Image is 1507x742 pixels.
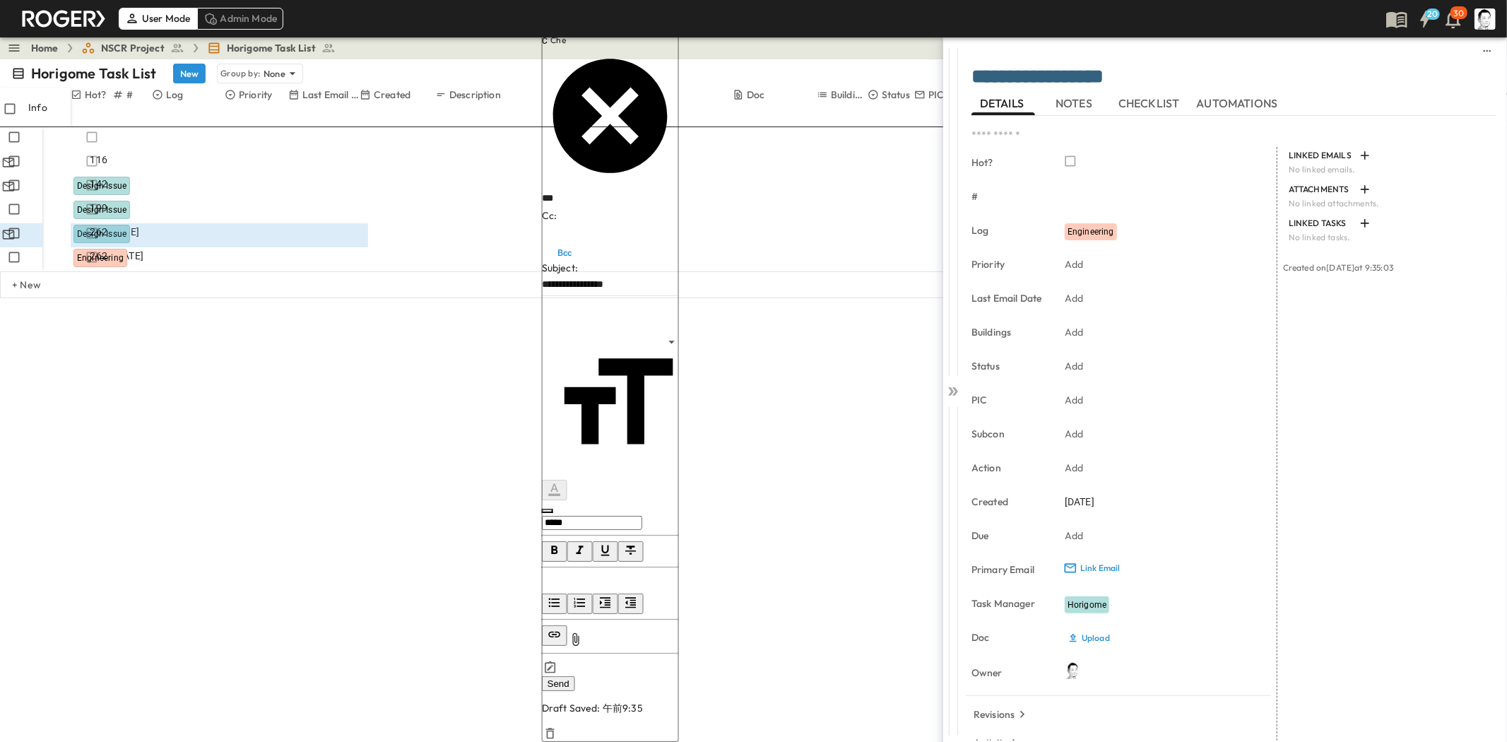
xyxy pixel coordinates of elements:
[618,594,644,614] button: Outdent
[618,600,644,613] span: Outdent (Shift + Tab)
[542,548,567,560] span: Bold (Ctrl+B)
[166,88,184,102] p: Log
[1065,495,1094,509] span: [DATE]
[239,88,272,102] p: Priority
[28,88,71,127] div: Info
[101,41,165,55] span: NSCR Project
[542,333,702,480] div: Font Size
[618,541,644,562] button: Format text as strikethrough
[542,659,559,676] button: Add Template
[542,701,679,715] p: Draft Saved: 午前9:35
[31,41,59,55] a: Home
[974,707,1015,722] p: Revisions
[567,548,593,560] span: Italic (Ctrl+I)
[1428,8,1438,20] h6: 20
[85,88,107,102] p: Hot?
[567,631,584,648] button: Add Attachments
[550,33,566,47] p: Che
[1065,359,1084,373] p: Add
[126,88,133,102] p: #
[593,594,618,614] button: Indent
[971,223,1045,237] p: Log
[971,630,1045,644] p: Doc
[1283,262,1393,273] span: Created on [DATE] at 9:35:03
[567,594,593,614] button: Ordered List
[1118,98,1183,110] span: CHECKLIST
[1065,461,1084,475] p: Add
[1065,257,1084,271] p: Add
[542,541,567,562] button: Format text as bold. Shortcut: Ctrl+B
[542,208,679,223] div: Cc:
[548,463,685,476] span: Font Size
[1065,662,1082,679] img: Profile Picture
[264,66,286,81] p: None
[31,41,344,55] nav: breadcrumbs
[971,495,1045,509] p: Created
[1475,8,1496,30] img: Profile Picture
[971,325,1045,339] p: Buildings
[374,88,410,102] p: Created
[971,596,1045,611] p: Task Manager
[31,64,156,83] p: Horigome Task List
[119,8,197,29] div: User Mode
[971,529,1045,543] p: Due
[971,155,1045,170] p: Hot?
[1289,150,1354,161] p: LINKED EMAILS
[1289,232,1487,243] p: No linked tasks.
[593,541,618,562] button: Format text underlined. Shortcut: Ctrl+U
[1065,427,1084,441] p: Add
[1065,529,1084,543] p: Add
[542,600,567,613] span: Unordered List (Ctrl + Shift + 8)
[542,486,567,499] span: Color
[1289,164,1487,175] p: No linked emails.
[1479,42,1496,59] button: sidedrawer-menu
[1080,563,1121,574] p: Link Email
[542,676,575,691] button: Send
[1065,325,1084,339] p: Add
[542,33,679,188] div: CChe
[971,563,1045,577] p: Primary Email
[747,88,765,102] p: Doc
[220,66,261,81] p: Group by:
[971,393,1045,407] p: PIC
[1289,198,1487,209] p: No linked attachments.
[1065,628,1113,649] button: Upload
[227,41,316,55] span: Horigome Task List
[1289,218,1354,229] p: LINKED TASKS
[593,548,618,560] span: Underline (Ctrl+U)
[1082,632,1110,644] p: Upload
[1065,291,1084,305] p: Add
[1068,227,1114,237] span: Engineering
[1197,98,1281,110] span: AUTOMATIONS
[567,541,593,562] button: Format text as italic. Shortcut: Ctrl+I
[971,666,1045,680] p: Owner
[1065,393,1084,407] p: Add
[542,36,548,46] span: C
[1068,600,1106,610] span: Horigome
[197,8,284,29] div: Admin Mode
[1454,8,1464,19] p: 30
[1056,98,1095,110] span: NOTES
[542,625,567,646] button: Insert Link
[971,461,1045,475] p: Action
[971,427,1045,441] p: Subcon
[12,278,20,292] p: + New
[971,291,1045,305] p: Last Email Date
[1059,560,1125,577] button: Link Email
[542,244,587,261] button: Bcc
[593,600,618,613] span: Indent (Tab)
[449,88,501,102] p: Description
[567,600,593,613] span: Ordered List (Ctrl + Shift + 7)
[1289,184,1354,195] p: ATTACHMENTS
[173,64,206,83] button: New
[971,257,1045,271] p: Priority
[968,705,1035,724] button: Revisions
[971,189,1045,204] p: #
[980,98,1027,110] span: DETAILS
[542,632,567,644] span: Insert Link (Ctrl + K)
[971,359,1045,373] p: Status
[302,88,360,102] p: Last Email Date
[542,573,702,594] div: ​
[618,548,644,560] span: Strikethrough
